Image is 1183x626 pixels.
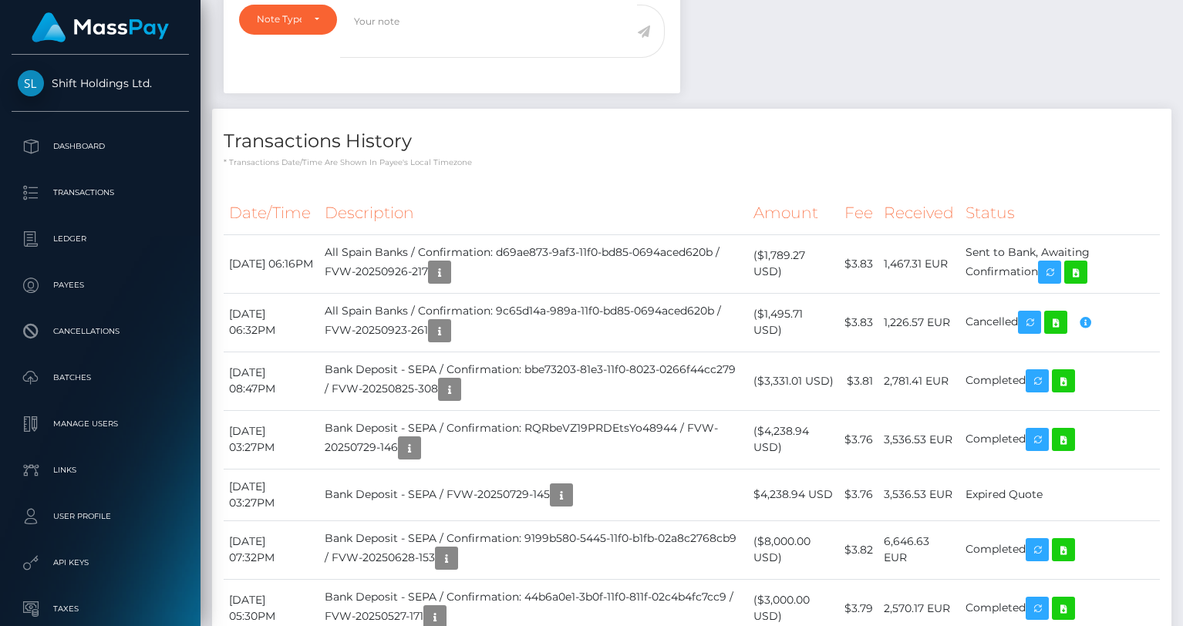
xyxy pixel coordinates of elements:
th: Amount [748,192,839,234]
p: * Transactions date/time are shown in payee's local timezone [224,156,1160,168]
td: ($3,331.01 USD) [748,352,839,410]
a: Cancellations [12,312,189,351]
td: 1,226.57 EUR [878,293,960,352]
td: Completed [960,520,1160,579]
td: Bank Deposit - SEPA / Confirmation: 9199b580-5445-11f0-b1fb-02a8c2768cb9 / FVW-20250628-153 [319,520,748,579]
p: API Keys [18,551,183,574]
a: Batches [12,358,189,397]
td: ($1,789.27 USD) [748,234,839,293]
td: 6,646.63 EUR [878,520,960,579]
p: Batches [18,366,183,389]
td: 1,467.31 EUR [878,234,960,293]
a: User Profile [12,497,189,536]
p: Taxes [18,597,183,621]
td: Bank Deposit - SEPA / FVW-20250729-145 [319,469,748,520]
td: All Spain Banks / Confirmation: 9c65d14a-989a-11f0-bd85-0694aced620b / FVW-20250923-261 [319,293,748,352]
td: 3,536.53 EUR [878,410,960,469]
p: Manage Users [18,412,183,436]
td: [DATE] 06:16PM [224,234,319,293]
th: Status [960,192,1160,234]
a: Payees [12,266,189,305]
a: Transactions [12,173,189,212]
a: API Keys [12,544,189,582]
th: Date/Time [224,192,319,234]
td: ($4,238.94 USD) [748,410,839,469]
td: $4,238.94 USD [748,469,839,520]
button: Note Type [239,5,337,34]
img: Shift Holdings Ltd. [18,70,44,96]
td: 2,781.41 EUR [878,352,960,410]
td: $3.83 [839,234,878,293]
td: $3.83 [839,293,878,352]
p: Cancellations [18,320,183,343]
p: Dashboard [18,135,183,158]
td: [DATE] 03:27PM [224,410,319,469]
td: [DATE] 03:27PM [224,469,319,520]
td: Bank Deposit - SEPA / Confirmation: bbe73203-81e3-11f0-8023-0266f44cc279 / FVW-20250825-308 [319,352,748,410]
td: $3.81 [839,352,878,410]
td: Completed [960,352,1160,410]
td: Cancelled [960,293,1160,352]
td: [DATE] 06:32PM [224,293,319,352]
a: Links [12,451,189,490]
p: Ledger [18,227,183,251]
td: $3.76 [839,469,878,520]
td: ($8,000.00 USD) [748,520,839,579]
td: All Spain Banks / Confirmation: d69ae873-9af3-11f0-bd85-0694aced620b / FVW-20250926-217 [319,234,748,293]
td: ($1,495.71 USD) [748,293,839,352]
a: Dashboard [12,127,189,166]
td: Sent to Bank, Awaiting Confirmation [960,234,1160,293]
td: [DATE] 07:32PM [224,520,319,579]
th: Received [878,192,960,234]
td: $3.76 [839,410,878,469]
td: $3.82 [839,520,878,579]
td: 3,536.53 EUR [878,469,960,520]
th: Fee [839,192,878,234]
td: Bank Deposit - SEPA / Confirmation: RQRbeVZ19PRDEtsYo48944 / FVW-20250729-146 [319,410,748,469]
span: Shift Holdings Ltd. [12,76,189,90]
p: User Profile [18,505,183,528]
a: Ledger [12,220,189,258]
td: Expired Quote [960,469,1160,520]
th: Description [319,192,748,234]
p: Payees [18,274,183,297]
td: Completed [960,410,1160,469]
p: Transactions [18,181,183,204]
td: [DATE] 08:47PM [224,352,319,410]
div: Note Type [257,13,302,25]
a: Manage Users [12,405,189,443]
h4: Transactions History [224,128,1160,155]
img: MassPay Logo [32,12,169,42]
p: Links [18,459,183,482]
